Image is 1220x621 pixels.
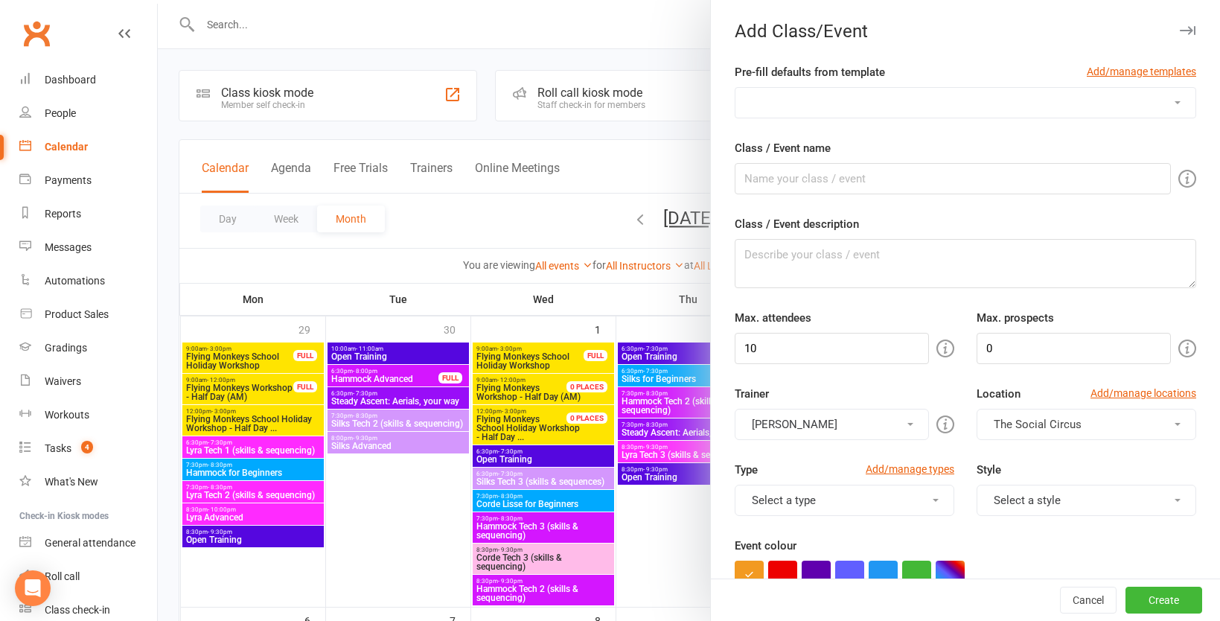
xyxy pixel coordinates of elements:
div: General attendance [45,537,135,549]
a: Add/manage types [866,461,954,477]
a: Messages [19,231,157,264]
span: 4 [81,441,93,453]
button: [PERSON_NAME] [735,409,929,440]
div: Automations [45,275,105,287]
a: Automations [19,264,157,298]
a: Payments [19,164,157,197]
label: Event colour [735,537,796,555]
button: The Social Circus [977,409,1196,440]
span: The Social Circus [994,418,1082,431]
label: Max. prospects [977,309,1054,327]
div: Gradings [45,342,87,354]
a: Dashboard [19,63,157,97]
a: General attendance kiosk mode [19,526,157,560]
label: Class / Event description [735,215,859,233]
div: Reports [45,208,81,220]
input: Name your class / event [735,163,1171,194]
div: Product Sales [45,308,109,320]
a: Add/manage locations [1090,385,1196,401]
div: Calendar [45,141,88,153]
div: People [45,107,76,119]
label: Style [977,461,1001,479]
a: Gradings [19,331,157,365]
label: Pre-fill defaults from template [735,63,885,81]
label: Trainer [735,385,769,403]
a: Clubworx [18,15,55,52]
div: What's New [45,476,98,488]
a: Waivers [19,365,157,398]
div: Roll call [45,570,80,582]
div: Workouts [45,409,89,421]
div: Tasks [45,442,71,454]
a: Tasks 4 [19,432,157,465]
div: Messages [45,241,92,253]
div: Waivers [45,375,81,387]
a: Product Sales [19,298,157,331]
a: Workouts [19,398,157,432]
button: Create [1125,587,1202,614]
a: What's New [19,465,157,499]
div: Class check-in [45,604,110,616]
a: Add/manage templates [1087,63,1196,80]
a: Reports [19,197,157,231]
label: Max. attendees [735,309,811,327]
label: Type [735,461,758,479]
button: Cancel [1060,587,1117,614]
div: Add Class/Event [711,21,1220,42]
a: Calendar [19,130,157,164]
label: Class / Event name [735,139,831,157]
button: Select a type [735,485,954,516]
div: Dashboard [45,74,96,86]
a: People [19,97,157,130]
button: Select a style [977,485,1196,516]
div: Payments [45,174,92,186]
a: Roll call [19,560,157,593]
label: Location [977,385,1021,403]
div: Open Intercom Messenger [15,570,51,606]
